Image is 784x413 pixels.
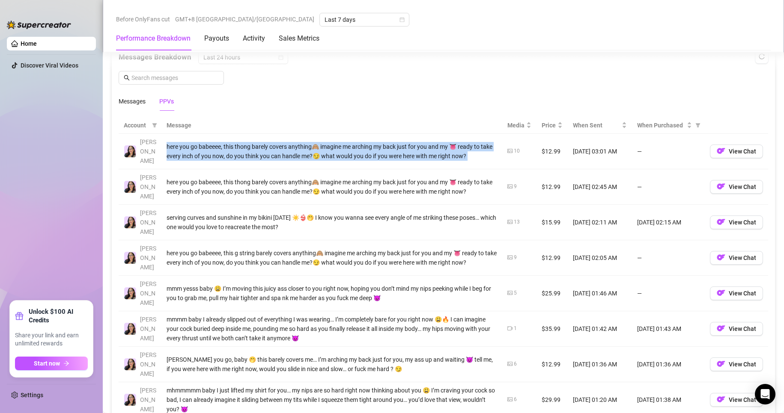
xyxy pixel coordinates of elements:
div: serving curves and sunshine in my bikini [DATE] ☀️👙🤭 I know you wanna see every angle of me strik... [167,213,497,232]
span: picture [507,290,513,295]
th: When Sent [568,117,632,134]
td: [DATE] 01:43 AM [632,311,705,347]
button: OFView Chat [710,286,763,300]
td: [DATE] 02:15 AM [632,205,705,240]
a: Discover Viral Videos [21,62,78,69]
td: [DATE] 02:11 AM [568,205,632,240]
span: [PERSON_NAME] [140,387,156,413]
td: — [632,134,705,169]
div: here you go babeeee, this g string barely covers anything🙈 imagine me arching my back just for yo... [167,248,497,267]
span: calendar [399,17,405,22]
td: $12.99 [537,134,568,169]
img: Sami [124,181,136,193]
a: OFView Chat [710,292,763,298]
td: [DATE] 01:46 AM [568,276,632,311]
span: View Chat [729,254,756,261]
div: here you go babeeee, this thong barely covers anything🙈 imagine me arching my back just for you a... [167,142,497,161]
span: filter [694,119,702,132]
div: Messages [119,97,146,106]
div: 1 [514,324,517,333]
td: — [632,240,705,276]
img: Sami [124,252,136,264]
span: Price [542,121,556,130]
span: Share your link and earn unlimited rewards [15,331,88,348]
div: 6 [514,360,517,368]
span: filter [150,119,159,132]
span: [PERSON_NAME] [140,174,156,200]
span: [PERSON_NAME] [140,209,156,235]
span: View Chat [729,290,756,297]
div: 10 [514,147,520,155]
span: Last 7 days [325,13,404,26]
div: 9 [514,183,517,191]
div: Payouts [204,33,229,44]
span: picture [507,397,513,402]
div: Open Intercom Messenger [755,384,775,404]
div: Performance Breakdown [116,33,191,44]
img: Sami [124,323,136,335]
span: When Purchased [637,121,685,130]
span: Start now [34,360,60,367]
td: [DATE] 01:36 AM [632,347,705,382]
span: View Chat [729,361,756,368]
div: [PERSON_NAME] you go, baby 🤭 this barely covers me… I’m arching my back just for you, my ass up a... [167,355,497,374]
span: View Chat [729,219,756,226]
img: OF [717,182,725,191]
button: Start nowarrow-right [15,357,88,370]
th: When Purchased [632,117,705,134]
a: OFView Chat [710,363,763,369]
span: View Chat [729,183,756,190]
span: search [124,75,130,81]
span: arrow-right [63,360,69,366]
span: GMT+8 [GEOGRAPHIC_DATA]/[GEOGRAPHIC_DATA] [175,13,314,26]
span: [PERSON_NAME] [140,139,156,164]
td: [DATE] 02:05 AM [568,240,632,276]
span: [PERSON_NAME] [140,351,156,377]
img: OF [717,218,725,226]
a: OFView Chat [710,327,763,334]
span: picture [507,184,513,189]
span: Last 24 hours [203,51,283,64]
button: OFView Chat [710,145,763,158]
button: OFView Chat [710,322,763,336]
th: Message [161,117,502,134]
span: Account [124,121,149,130]
span: Before OnlyFans cut [116,13,170,26]
td: — [632,276,705,311]
td: $12.99 [537,240,568,276]
span: picture [507,148,513,153]
img: OF [717,147,725,155]
span: [PERSON_NAME] [140,280,156,306]
span: View Chat [729,325,756,332]
a: Settings [21,392,43,398]
span: filter [152,123,157,128]
div: Activity [243,33,265,44]
td: [DATE] 03:01 AM [568,134,632,169]
td: $35.99 [537,311,568,347]
a: OFView Chat [710,221,763,227]
img: Sami [124,145,136,157]
a: Home [21,40,37,47]
img: Sami [124,287,136,299]
div: mmm yesss baby 😩 I’m moving this juicy ass closer to you right now, hoping you don’t mind my nips... [167,284,497,303]
span: [PERSON_NAME] [140,245,156,271]
a: OFView Chat [710,398,763,405]
strong: Unlock $100 AI Credits [29,307,88,324]
a: OFView Chat [710,185,763,192]
th: Price [537,117,568,134]
span: video-camera [507,326,513,331]
img: OF [717,289,725,297]
img: OF [717,360,725,368]
div: Sales Metrics [279,33,319,44]
span: gift [15,312,24,320]
td: [DATE] 01:42 AM [568,311,632,347]
img: Sami [124,394,136,406]
td: [DATE] 01:36 AM [568,347,632,382]
span: reload [759,53,765,59]
div: 6 [514,395,517,404]
div: here you go babeeee, this thong barely covers anything🙈 imagine me arching my back just for you a... [167,177,497,196]
img: OF [717,324,725,333]
span: picture [507,255,513,260]
input: Search messages [131,73,219,83]
div: mmmm baby I already slipped out of everything I was wearing… I’m completely bare for you right no... [167,315,497,343]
